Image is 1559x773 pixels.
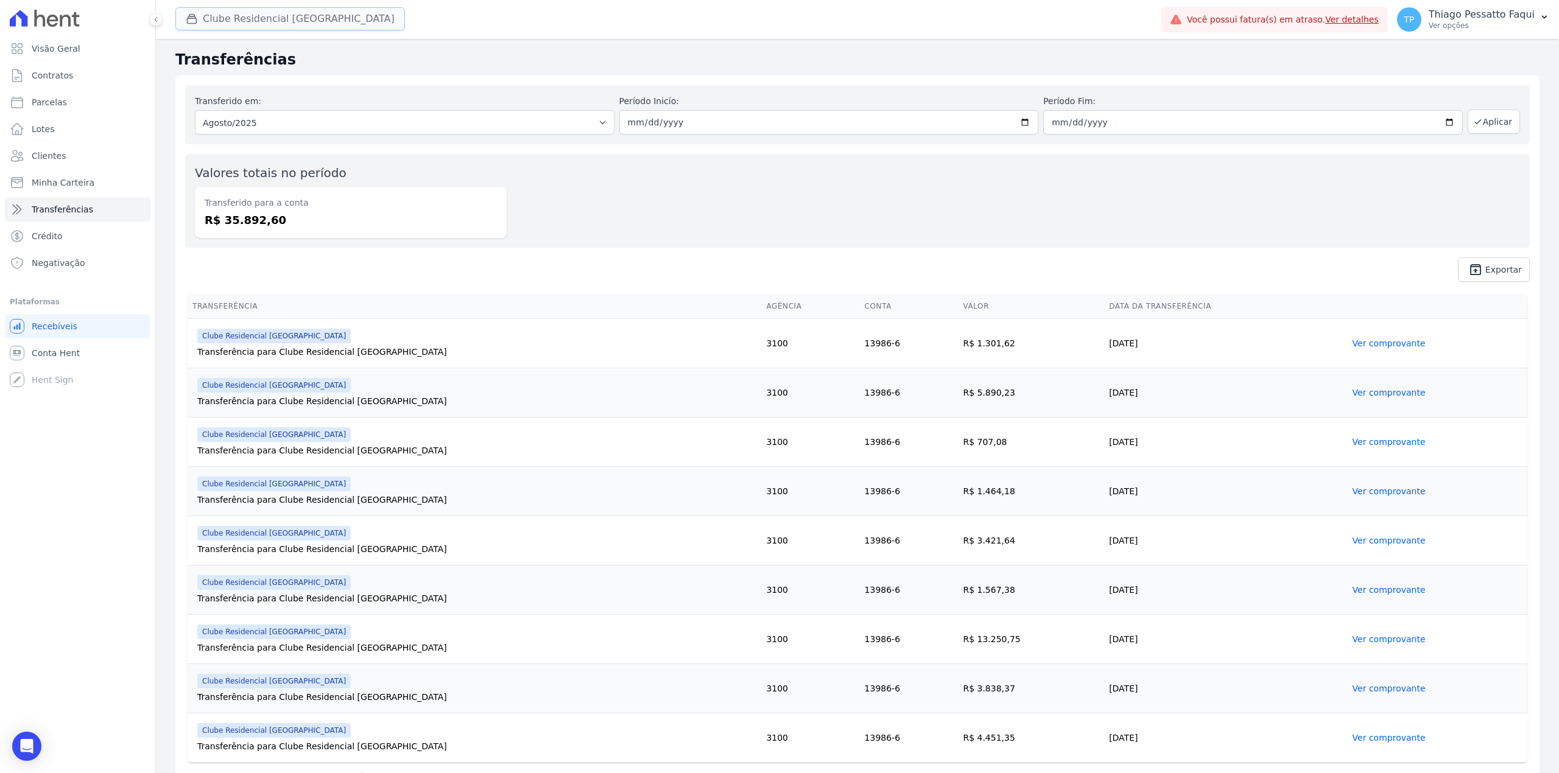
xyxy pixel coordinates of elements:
div: Transferência para Clube Residencial [GEOGRAPHIC_DATA] [197,346,756,358]
td: [DATE] [1104,368,1347,418]
td: 3100 [761,713,859,763]
div: Open Intercom Messenger [12,732,41,761]
a: unarchive Exportar [1458,257,1530,282]
a: Ver comprovante [1353,585,1426,595]
td: R$ 707,08 [958,418,1104,467]
td: R$ 3.838,37 [958,664,1104,713]
th: Data da Transferência [1104,294,1347,319]
a: Clientes [5,144,150,168]
label: Período Inicío: [619,95,1039,108]
td: R$ 1.464,18 [958,467,1104,516]
a: Ver comprovante [1353,388,1426,397]
span: Parcelas [32,96,67,108]
span: Transferências [32,203,93,215]
td: [DATE] [1104,664,1347,713]
span: Clube Residencial [GEOGRAPHIC_DATA] [197,378,351,393]
a: Contratos [5,63,150,88]
td: [DATE] [1104,418,1347,467]
td: 13986-6 [860,418,959,467]
td: R$ 1.301,62 [958,319,1104,368]
td: 3100 [761,418,859,467]
a: Ver comprovante [1353,733,1426,743]
dt: Transferido para a conta [205,197,497,209]
td: 13986-6 [860,615,959,664]
a: Lotes [5,117,150,141]
a: Visão Geral [5,37,150,61]
a: Parcelas [5,90,150,114]
a: Ver comprovante [1353,634,1426,644]
p: Thiago Pessatto Faqui [1429,9,1535,21]
span: Clientes [32,150,66,162]
span: Minha Carteira [32,177,94,189]
span: Clube Residencial [GEOGRAPHIC_DATA] [197,723,351,738]
span: Clube Residencial [GEOGRAPHIC_DATA] [197,329,351,343]
a: Negativação [5,251,150,275]
button: TP Thiago Pessatto Faqui Ver opções [1387,2,1559,37]
div: Transferência para Clube Residencial [GEOGRAPHIC_DATA] [197,691,756,703]
td: [DATE] [1104,516,1347,565]
td: 13986-6 [860,565,959,615]
td: R$ 5.890,23 [958,368,1104,418]
th: Transferência [188,294,761,319]
div: Transferência para Clube Residencial [GEOGRAPHIC_DATA] [197,592,756,604]
th: Conta [860,294,959,319]
a: Ver comprovante [1353,437,1426,447]
td: 3100 [761,664,859,713]
label: Período Fim: [1043,95,1463,108]
a: Ver detalhes [1325,15,1379,24]
h2: Transferências [175,49,1540,71]
div: Transferência para Clube Residencial [GEOGRAPHIC_DATA] [197,740,756,752]
span: Clube Residencial [GEOGRAPHIC_DATA] [197,526,351,540]
span: Exportar [1485,266,1522,273]
a: Crédito [5,224,150,248]
span: Clube Residencial [GEOGRAPHIC_DATA] [197,477,351,491]
a: Conta Hent [5,341,150,365]
td: 3100 [761,368,859,418]
td: R$ 13.250,75 [958,615,1104,664]
span: Clube Residencial [GEOGRAPHIC_DATA] [197,427,351,442]
span: Visão Geral [32,43,80,55]
a: Ver comprovante [1353,684,1426,693]
span: Crédito [32,230,63,242]
label: Valores totais no período [195,166,347,180]
td: 13986-6 [860,467,959,516]
button: Aplicar [1468,110,1520,134]
dd: R$ 35.892,60 [205,212,497,228]
span: Clube Residencial [GEOGRAPHIC_DATA] [197,674,351,688]
span: Lotes [32,123,55,135]
td: 3100 [761,516,859,565]
td: 13986-6 [860,368,959,418]
td: [DATE] [1104,565,1347,615]
div: Transferência para Clube Residencial [GEOGRAPHIC_DATA] [197,444,756,456]
td: [DATE] [1104,713,1347,763]
a: Minha Carteira [5,170,150,195]
td: 13986-6 [860,319,959,368]
td: [DATE] [1104,467,1347,516]
span: Contratos [32,69,73,82]
div: Transferência para Clube Residencial [GEOGRAPHIC_DATA] [197,494,756,506]
span: Clube Residencial [GEOGRAPHIC_DATA] [197,624,351,639]
a: Ver comprovante [1353,536,1426,545]
td: R$ 3.421,64 [958,516,1104,565]
td: 3100 [761,565,859,615]
td: 3100 [761,467,859,516]
th: Agência [761,294,859,319]
a: Transferências [5,197,150,222]
span: Recebíveis [32,320,77,332]
div: Transferência para Clube Residencial [GEOGRAPHIC_DATA] [197,543,756,555]
td: [DATE] [1104,319,1347,368]
td: [DATE] [1104,615,1347,664]
td: 3100 [761,615,859,664]
span: Negativação [32,257,85,269]
td: R$ 4.451,35 [958,713,1104,763]
span: Você possui fatura(s) em atraso. [1187,13,1379,26]
p: Ver opções [1429,21,1535,30]
div: Transferência para Clube Residencial [GEOGRAPHIC_DATA] [197,395,756,407]
td: 13986-6 [860,664,959,713]
span: Conta Hent [32,347,80,359]
label: Transferido em: [195,96,261,106]
button: Clube Residencial [GEOGRAPHIC_DATA] [175,7,405,30]
a: Recebíveis [5,314,150,338]
td: 13986-6 [860,516,959,565]
th: Valor [958,294,1104,319]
